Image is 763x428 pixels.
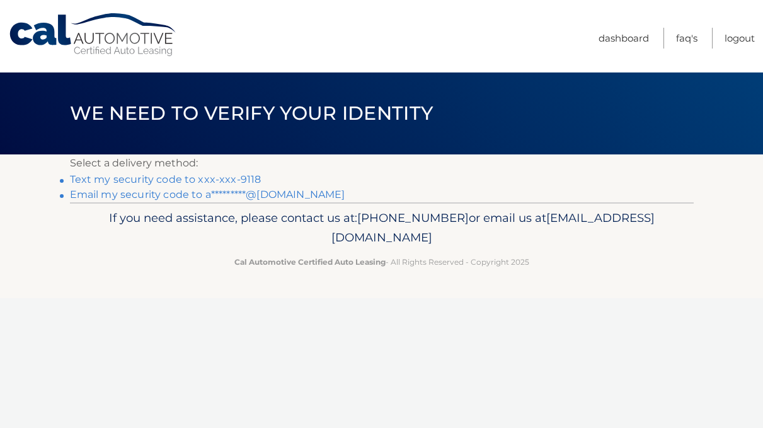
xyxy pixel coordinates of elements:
strong: Cal Automotive Certified Auto Leasing [234,257,386,267]
p: If you need assistance, please contact us at: or email us at [78,208,686,248]
a: Logout [725,28,755,49]
a: Text my security code to xxx-xxx-9118 [70,173,261,185]
a: Cal Automotive [8,13,178,57]
a: FAQ's [676,28,697,49]
a: Dashboard [599,28,649,49]
span: We need to verify your identity [70,101,433,125]
span: [PHONE_NUMBER] [357,211,469,225]
a: Email my security code to a*********@[DOMAIN_NAME] [70,188,345,200]
p: - All Rights Reserved - Copyright 2025 [78,255,686,269]
p: Select a delivery method: [70,154,694,172]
